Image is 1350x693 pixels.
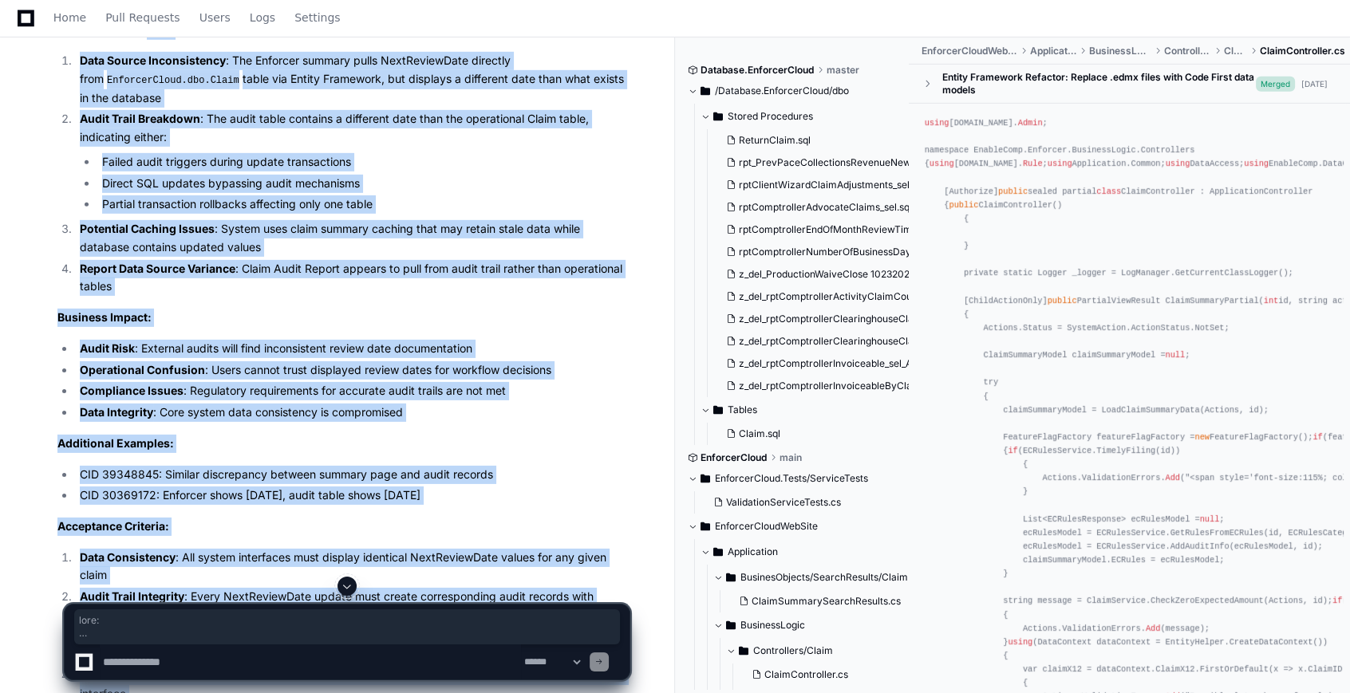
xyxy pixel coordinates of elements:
span: if [1008,446,1017,455]
span: /Database.EnforcerCloud/dbo [715,85,849,97]
span: z_del_rptComptrollerClearinghouseClaimCounts_sel.sql [739,313,989,325]
strong: Report Data Source Variance [80,262,235,275]
button: Application [701,539,910,565]
span: lore: Ipsu Dolors Ametconsectet: Adi Elitsedd eiusmod tempo InciDiduntUtla etdolore magn Aliquaen... [79,614,615,640]
span: EnforcerCloudWebSite [922,45,1017,57]
li: : Users cannot trust displayed review dates for workflow decisions [75,361,630,380]
button: BusinesObjects/SearchResults/Claim [713,565,922,590]
button: z_del_rptComptrollerActivityClaimCountbyEmployee_sel.sql [720,285,913,308]
span: using [930,159,954,168]
span: null [1166,350,1186,360]
li: : Claim Audit Report appears to pull from audit trail rather than operational tables [75,260,630,297]
strong: Potential Caching Issues [80,222,215,235]
span: EnforcerCloud [701,451,767,464]
span: Settings [294,13,340,22]
li: : All system interfaces must display identical NextReviewDate values for any given claim [75,549,630,585]
strong: Acceptance Criteria: [57,519,169,533]
span: Logs [250,13,275,22]
button: rptComptrollerNumberOfBusinessDays_sel.sql [720,241,913,263]
span: Merged [1256,77,1295,92]
button: rptComptrollerAdvocateClaims_sel.sql [720,196,913,219]
button: z_del_rptComptrollerClearinghouseClaimCounts_sel.sql [720,308,913,330]
span: rptClientWizardClaimAdjustments_sel.sql [739,179,925,191]
span: main [780,451,802,464]
li: : System uses claim summary caching that may retain stale data while database contains updated va... [75,220,630,257]
button: z_del_rptComptrollerInvoiceable_sel_Alan.sql [720,352,913,375]
span: null [1200,514,1220,524]
strong: Additional Examples: [57,436,174,450]
span: Rule [1023,159,1043,168]
span: ValidationServiceTests.cs [726,496,841,509]
span: new [1194,432,1209,442]
span: Claim.sql [739,427,780,440]
div: [DATE] [1301,78,1328,90]
span: Application [728,545,778,558]
span: BusinesObjects/SearchResults/Claim [740,571,908,584]
span: Add [1166,473,1180,482]
span: using [925,118,949,128]
span: if [1312,432,1322,442]
li: : The audit table contains a different date than the operational Claim table, indicating either: [75,110,630,214]
svg: Directory [701,469,710,488]
span: Admin [1018,118,1043,128]
span: using [1166,159,1190,168]
span: Users [199,13,231,22]
strong: Compliance Issues [80,384,184,397]
button: z_del_ProductionWaiveClose 10232023.sql [720,263,913,285]
li: Failed audit triggers during update transactions [97,153,630,171]
span: Application [1030,45,1076,57]
span: rptComptrollerAdvocateClaims_sel.sql [739,201,912,214]
svg: Directory [726,568,736,587]
span: rptComptrollerNumberOfBusinessDays_sel.sql [739,246,948,258]
span: ClaimController.cs [1260,45,1345,57]
span: Tables [728,404,757,416]
li: : Core system data consistency is compromised [75,404,630,422]
span: z_del_rptComptrollerInvoiceableByClaimProgram_sel.sql [739,380,995,392]
span: Controllers [1164,45,1210,57]
span: public [949,200,978,210]
strong: Data Consistency [80,550,176,564]
span: master [827,64,859,77]
span: Pull Requests [105,13,180,22]
li: Partial transaction rollbacks affecting only one table [97,195,630,214]
span: EnforcerCloudWebSite [715,520,818,533]
svg: Directory [701,81,710,100]
strong: Data Integrity [80,405,153,419]
button: ValidationServiceTests.cs [707,491,887,514]
li: CID 30369172: Enforcer shows [DATE], audit table shows [DATE] [75,486,630,505]
svg: Directory [713,400,723,419]
span: BusinessLogic [1089,45,1151,57]
strong: Data Source Inconsistency [80,53,226,67]
button: ReturnClaim.sql [720,129,913,152]
button: /Database.EnforcerCloud/dbo [688,78,897,104]
strong: Business Impact: [57,310,152,324]
span: Claim [1223,45,1247,57]
span: Home [53,13,86,22]
li: Direct SQL updates bypassing audit mechanisms [97,175,630,193]
span: class [1096,187,1121,196]
button: EnforcerCloud.Tests/ServiceTests [688,466,897,491]
svg: Directory [713,107,723,126]
button: rptClientWizardClaimAdjustments_sel.sql [720,174,913,196]
span: public [998,187,1028,196]
button: EnforcerCloudWebSite [688,514,897,539]
span: z_del_rptComptrollerClearinghouseClaimCountsClaimProgramID_sel.sql [739,335,1064,348]
span: Database.EnforcerCloud [701,64,814,77]
button: rpt_PrevPaceCollectionsRevenueNew.sql [720,152,913,174]
svg: Directory [713,542,723,561]
li: : Regulatory requirements for accurate audit trails are not met [75,382,630,400]
code: EnforcerCloud.dbo.Claim [104,73,243,88]
button: Claim.sql [720,423,900,445]
span: z_del_rptComptrollerInvoiceable_sel_Alan.sql [739,357,941,370]
button: rptComptrollerEndOfMonthReviewTimeSpent_sel.sql [720,219,913,241]
button: Stored Procedures [701,104,910,129]
span: int [1264,296,1278,305]
li: : External audits will find inconsistent review date documentation [75,340,630,358]
div: Entity Framework Refactor: Replace .edmx files with Code First data models [942,71,1256,96]
span: using [1048,159,1072,168]
span: z_del_rptComptrollerActivityClaimCountbyEmployee_sel.sql [739,290,1009,303]
span: rptComptrollerEndOfMonthReviewTimeSpent_sel.sql [739,223,976,236]
span: z_del_ProductionWaiveClose 10232023.sql [739,268,930,281]
span: rpt_PrevPaceCollectionsRevenueNew.sql [739,156,926,169]
button: z_del_rptComptrollerClearinghouseClaimCountsClaimProgramID_sel.sql [720,330,913,352]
